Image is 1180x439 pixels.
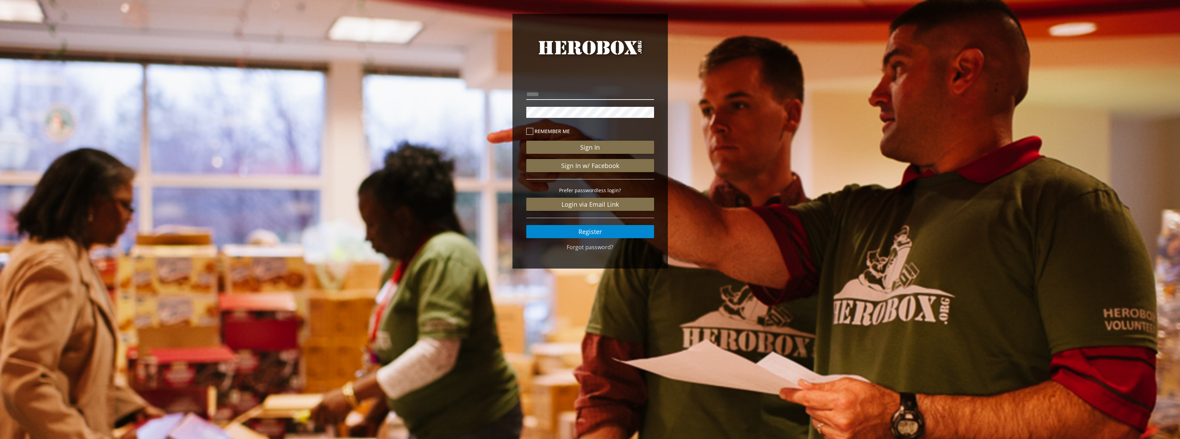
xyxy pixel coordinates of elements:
[526,225,654,238] a: Register
[526,186,654,194] p: Prefer passwordless login?
[526,38,654,70] a: HeroBox
[526,127,654,135] label: Remember me
[526,159,654,172] a: Sign In w/ Facebook
[526,198,654,211] a: Login via Email Link
[567,243,613,251] a: Forgot password?
[526,141,654,154] button: Sign In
